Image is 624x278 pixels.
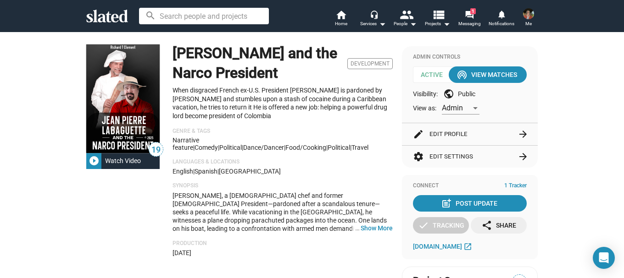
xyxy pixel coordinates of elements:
[219,168,281,175] span: [GEOGRAPHIC_DATA]
[453,9,485,29] a: 1Messaging
[173,44,344,82] h1: [PERSON_NAME] and the Narco President
[449,66,527,83] button: View Matches
[89,155,100,166] mat-icon: play_circle_filled
[593,247,615,269] div: Open Intercom Messenger
[413,243,462,250] span: [DOMAIN_NAME]
[394,18,417,29] div: People
[458,66,517,83] div: View Matches
[413,182,527,190] div: Connect
[86,44,160,153] img: Jean Pierre Labaguette and the Narco President
[377,18,388,29] mat-icon: arrow_drop_down
[325,9,357,29] a: Home
[425,18,450,29] span: Projects
[441,18,452,29] mat-icon: arrow_drop_down
[413,54,527,61] div: Admin Controls
[489,18,514,29] span: Notifications
[335,9,346,20] mat-icon: home
[219,144,242,151] span: Political
[518,6,540,30] button: Richard ClementMe
[518,151,529,162] mat-icon: arrow_forward
[195,168,217,175] span: Spanish
[525,18,532,29] span: Me
[193,144,195,151] span: |
[357,9,389,29] button: Services
[485,9,518,29] a: Notifications
[465,10,474,19] mat-icon: forum
[418,220,429,231] mat-icon: check
[173,128,393,135] p: Genre & Tags
[242,144,243,151] span: |
[470,8,476,14] span: 1
[418,217,464,234] div: Tracking
[361,224,393,232] button: …Show More
[443,195,497,212] div: Post Update
[173,240,393,247] p: Production
[360,18,386,29] div: Services
[413,241,474,252] a: [DOMAIN_NAME]
[457,69,468,80] mat-icon: wifi_tethering
[389,9,421,29] button: People
[504,182,527,190] span: 1 Tracker
[432,8,445,21] mat-icon: view_list
[413,104,436,113] span: View as:
[413,123,527,145] button: Edit Profile
[193,168,195,175] span: |
[497,10,506,18] mat-icon: notifications
[243,144,284,151] span: dance/dancer
[407,18,418,29] mat-icon: arrow_drop_down
[400,8,413,21] mat-icon: people
[413,151,424,162] mat-icon: settings
[86,153,160,169] button: Watch Video
[413,88,527,99] div: Visibility: Public
[458,18,481,29] span: Messaging
[328,144,350,151] span: political
[413,66,457,83] span: Active
[351,144,368,151] span: travel
[481,217,516,234] div: Share
[326,144,328,151] span: |
[413,146,527,168] button: Edit Settings
[173,182,393,190] p: Synopsis
[523,8,534,19] img: Richard Clement
[173,136,199,151] span: Narrative feature
[173,168,193,175] span: English
[218,144,219,151] span: |
[351,224,361,232] span: …
[518,129,529,140] mat-icon: arrow_forward
[463,242,472,251] mat-icon: open_in_new
[471,217,527,234] button: Share
[195,144,218,151] span: Comedy
[481,220,492,231] mat-icon: share
[149,144,163,156] span: 19
[101,153,145,169] div: Watch Video
[335,18,347,29] span: Home
[442,104,463,112] span: Admin
[413,195,527,212] button: Post Update
[370,10,378,18] mat-icon: headset_mic
[441,198,452,209] mat-icon: post_add
[139,8,269,24] input: Search people and projects
[217,168,219,175] span: |
[443,88,454,99] mat-icon: public
[173,249,191,256] span: [DATE]
[347,58,393,69] span: Development
[284,144,285,151] span: |
[421,9,453,29] button: Projects
[413,217,469,234] button: Tracking
[173,86,393,120] p: When disgraced French ex-U.S. President [PERSON_NAME] is pardoned by [PERSON_NAME] and stumbles u...
[285,144,326,151] span: food/cooking
[350,144,351,151] span: |
[173,158,393,166] p: Languages & Locations
[413,129,424,140] mat-icon: edit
